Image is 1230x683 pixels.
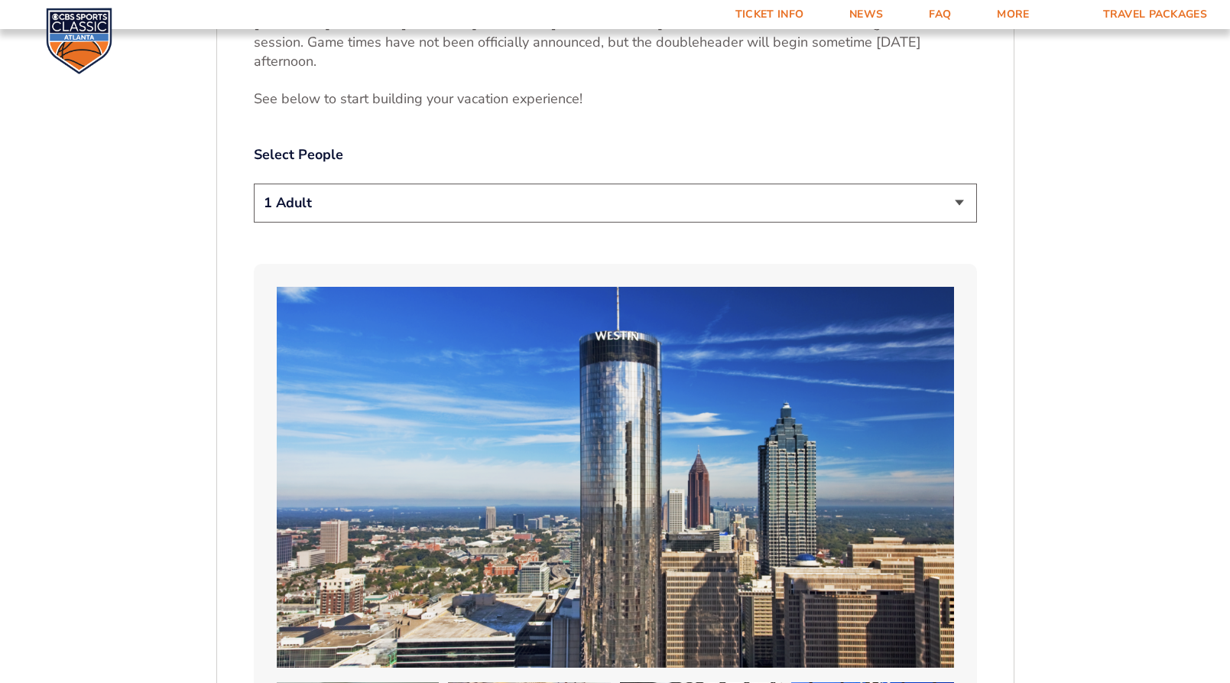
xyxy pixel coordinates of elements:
span: . Game tickets are valid for both games in the session. Game times have not been officially annou... [254,14,953,70]
label: Select People [254,145,977,164]
img: CBS Sports Classic [46,8,112,74]
p: See below to start building your vacation e [254,89,977,109]
span: xperience! [520,89,583,108]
